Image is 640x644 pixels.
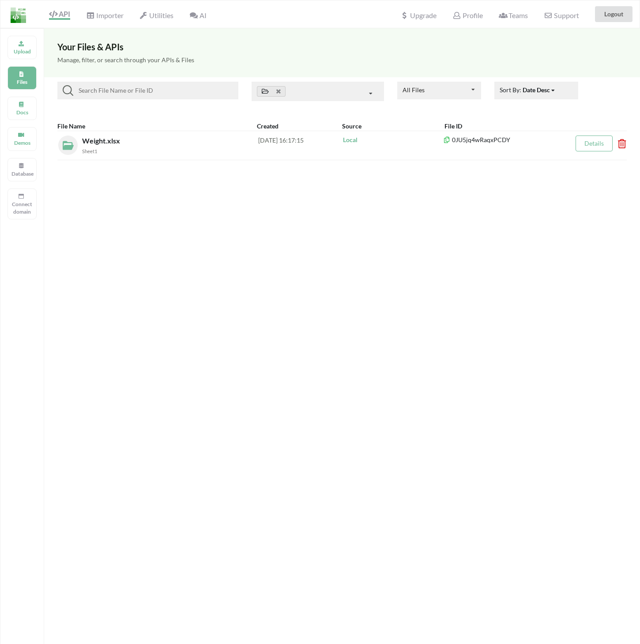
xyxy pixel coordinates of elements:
[57,56,627,64] h5: Manage, filter, or search through your APIs & Files
[139,11,173,19] span: Utilities
[82,148,97,154] small: Sheet1
[73,85,235,96] input: Search File Name or File ID
[257,122,279,130] b: Created
[86,11,123,19] span: Importer
[342,122,361,130] b: Source
[57,41,627,52] h3: Your Files & APIs
[11,8,26,23] img: LogoIcon.png
[49,10,70,18] span: API
[82,136,122,145] span: Weight.xlsx
[523,85,550,94] div: Date Desc
[57,122,85,130] b: File Name
[443,136,566,144] p: 0JU5jq4wRaqxPCDY
[595,6,632,22] button: Logout
[544,12,579,19] span: Support
[584,139,604,147] a: Details
[63,85,73,96] img: searchIcon.svg
[11,78,33,86] p: Files
[189,11,206,19] span: AI
[452,11,482,19] span: Profile
[11,170,33,177] p: Database
[403,87,425,93] div: All Files
[11,139,33,147] p: Demos
[343,136,443,144] p: Local
[11,109,33,116] p: Docs
[444,122,462,130] b: File ID
[576,136,613,151] button: Details
[11,48,33,55] p: Upload
[258,136,343,155] div: [DATE] 16:17:15
[499,11,528,19] span: Teams
[500,86,556,94] span: Sort By:
[400,12,437,19] span: Upgrade
[58,136,74,151] img: localFileIcon.eab6d1cc.svg
[11,200,33,215] p: Connect domain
